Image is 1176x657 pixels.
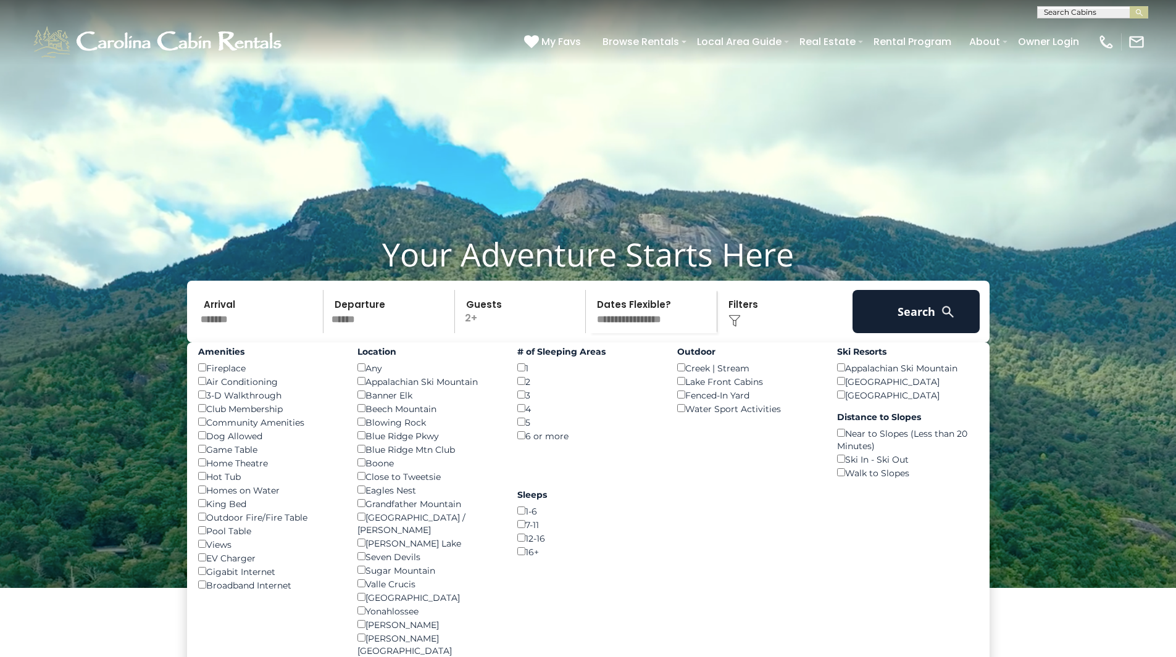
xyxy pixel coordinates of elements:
[357,618,499,631] div: [PERSON_NAME]
[357,361,499,374] div: Any
[793,31,862,52] a: Real Estate
[198,469,340,483] div: Hot Tub
[198,497,340,510] div: King Bed
[517,374,659,388] div: 2
[357,456,499,469] div: Boone
[198,551,340,564] div: EV Charger
[357,483,499,497] div: Eagles Nest
[198,564,340,578] div: Gigabit Internet
[677,374,819,388] div: Lake Front Cabins
[691,31,788,52] a: Local Area Guide
[357,345,499,358] label: Location
[198,442,340,456] div: Game Table
[198,374,340,388] div: Air Conditioning
[517,531,659,545] div: 12-16
[1012,31,1085,52] a: Owner Login
[524,34,584,50] a: My Favs
[1128,33,1145,51] img: mail-regular-white.png
[837,374,978,388] div: [GEOGRAPHIC_DATA]
[357,563,499,577] div: Sugar Mountain
[198,429,340,442] div: Dog Allowed
[837,345,978,358] label: Ski Resorts
[198,388,340,402] div: 3-D Walkthrough
[357,536,499,550] div: [PERSON_NAME] Lake
[357,497,499,510] div: Grandfather Mountain
[517,361,659,374] div: 1
[517,402,659,415] div: 4
[357,631,499,657] div: [PERSON_NAME][GEOGRAPHIC_DATA]
[517,388,659,402] div: 3
[517,504,659,518] div: 1-6
[853,290,980,333] button: Search
[837,452,978,466] div: Ski In - Ski Out
[677,361,819,374] div: Creek | Stream
[9,235,1167,273] h1: Your Adventure Starts Here
[198,524,340,537] div: Pool Table
[357,429,499,442] div: Blue Ridge Pkwy
[837,426,978,452] div: Near to Slopes (Less than 20 Minutes)
[357,510,499,536] div: [GEOGRAPHIC_DATA] / [PERSON_NAME]
[837,361,978,374] div: Appalachian Ski Mountain
[198,578,340,592] div: Broadband Internet
[357,550,499,563] div: Seven Devils
[198,402,340,415] div: Club Membership
[837,411,978,423] label: Distance to Slopes
[198,510,340,524] div: Outdoor Fire/Fire Table
[677,345,819,358] label: Outdoor
[357,402,499,415] div: Beech Mountain
[517,518,659,531] div: 7-11
[940,304,956,320] img: search-regular-white.png
[198,345,340,358] label: Amenities
[596,31,685,52] a: Browse Rentals
[517,429,659,442] div: 6 or more
[517,345,659,358] label: # of Sleeping Areas
[357,442,499,456] div: Blue Ridge Mtn Club
[198,361,340,374] div: Fireplace
[867,31,957,52] a: Rental Program
[517,545,659,558] div: 16+
[198,415,340,429] div: Community Amenities
[1098,33,1115,51] img: phone-regular-white.png
[357,469,499,483] div: Close to Tweetsie
[459,290,586,333] p: 2+
[357,415,499,429] div: Blowing Rock
[31,23,287,60] img: White-1-1-2.png
[837,466,978,479] div: Walk to Slopes
[677,402,819,415] div: Water Sport Activities
[517,415,659,429] div: 5
[357,604,499,618] div: Yonahlossee
[357,577,499,590] div: Valle Crucis
[198,456,340,469] div: Home Theatre
[837,388,978,402] div: [GEOGRAPHIC_DATA]
[517,489,659,501] label: Sleeps
[357,374,499,388] div: Appalachian Ski Mountain
[728,315,741,327] img: filter--v1.png
[357,590,499,604] div: [GEOGRAPHIC_DATA]
[198,483,340,497] div: Homes on Water
[357,388,499,402] div: Banner Elk
[541,34,581,49] span: My Favs
[963,31,1006,52] a: About
[198,537,340,551] div: Views
[677,388,819,402] div: Fenced-In Yard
